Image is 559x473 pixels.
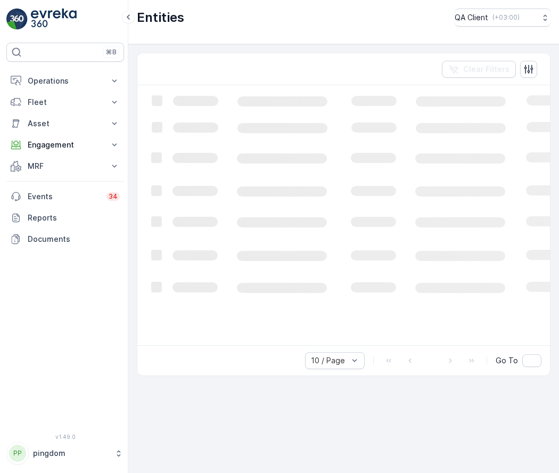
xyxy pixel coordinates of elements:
p: Entities [137,9,184,26]
p: Asset [28,118,103,129]
p: ( +03:00 ) [492,13,520,22]
p: Fleet [28,97,103,108]
p: Clear Filters [463,64,509,75]
img: logo [6,9,28,30]
p: pingdom [33,448,109,459]
button: Asset [6,113,124,134]
p: 34 [109,192,118,201]
button: Operations [6,70,124,92]
button: PPpingdom [6,442,124,464]
button: MRF [6,156,124,177]
div: PP [9,445,26,462]
button: Fleet [6,92,124,113]
p: Documents [28,234,120,244]
img: logo_light-DOdMpM7g.png [31,9,77,30]
p: Reports [28,213,120,223]
p: Engagement [28,140,103,150]
button: Clear Filters [442,61,516,78]
button: QA Client(+03:00) [455,9,550,27]
p: QA Client [455,12,488,23]
a: Events34 [6,186,124,207]
p: ⌘B [106,48,117,56]
p: Operations [28,76,103,86]
a: Reports [6,207,124,229]
span: Go To [496,355,518,366]
a: Documents [6,229,124,250]
p: MRF [28,161,103,172]
p: Events [28,191,100,202]
button: Engagement [6,134,124,156]
span: v 1.49.0 [6,434,124,440]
